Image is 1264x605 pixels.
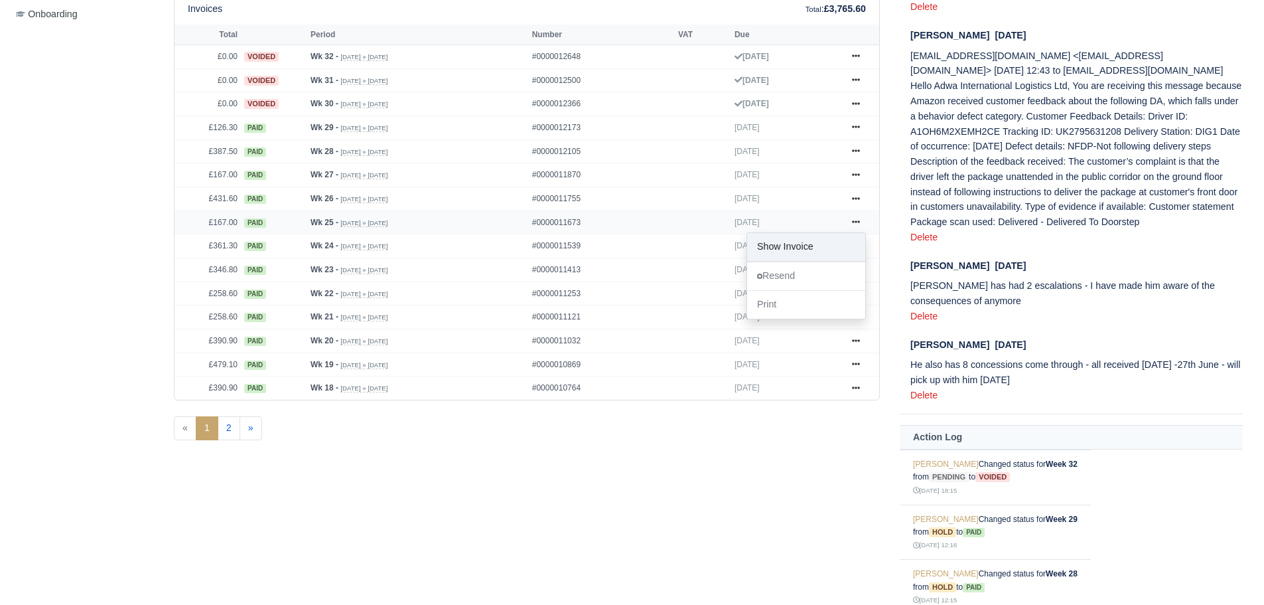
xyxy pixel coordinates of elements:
[311,289,338,298] strong: Wk 22 -
[340,337,387,345] small: [DATE] » [DATE]
[175,258,241,282] td: £346.80
[340,219,387,227] small: [DATE] » [DATE]
[731,25,839,44] th: Due
[244,218,266,228] span: paid
[311,218,338,227] strong: Wk 25 -
[929,527,956,537] span: hold
[735,289,760,298] span: [DATE]
[529,68,675,92] td: #0000012500
[175,234,241,258] td: £361.30
[529,163,675,187] td: #0000011870
[824,3,866,14] strong: £3,765.60
[735,265,760,274] span: [DATE]
[244,76,279,86] span: voided
[244,195,266,204] span: paid
[529,258,675,282] td: #0000011413
[910,232,938,242] a: Delete
[244,290,266,299] span: paid
[340,148,387,156] small: [DATE] » [DATE]
[910,30,989,41] span: [PERSON_NAME]
[311,52,338,61] strong: Wk 32 -
[913,596,957,604] small: [DATE] 12:15
[675,25,731,44] th: VAT
[196,416,218,440] span: 1
[735,123,760,132] span: [DATE]
[244,171,266,180] span: paid
[735,76,769,85] strong: [DATE]
[735,360,760,369] span: [DATE]
[910,258,1243,274] div: [DATE]
[913,515,979,524] a: [PERSON_NAME]
[735,52,769,61] strong: [DATE]
[311,147,338,156] strong: Wk 28 -
[735,241,760,250] span: [DATE]
[340,313,387,321] small: [DATE] » [DATE]
[529,25,675,44] th: Number
[175,353,241,377] td: £479.10
[929,582,956,592] span: hold
[175,377,241,400] td: £390.90
[175,92,241,116] td: £0.00
[311,265,338,274] strong: Wk 23 -
[340,124,387,132] small: [DATE] » [DATE]
[340,53,387,61] small: [DATE] » [DATE]
[913,487,957,494] small: [DATE] 18:15
[529,305,675,329] td: #0000011121
[311,76,338,85] strong: Wk 31 -
[244,52,279,62] span: voided
[175,305,241,329] td: £258.60
[910,48,1243,230] p: [EMAIL_ADDRESS][DOMAIN_NAME] <[EMAIL_ADDRESS][DOMAIN_NAME]> [DATE] 12:43 to [EMAIL_ADDRESS][DOMAI...
[311,336,338,345] strong: Wk 20 -
[311,170,338,179] strong: Wk 27 -
[340,242,387,250] small: [DATE] » [DATE]
[311,99,338,108] strong: Wk 30 -
[910,28,1243,43] div: [DATE]
[244,99,279,109] span: voided
[910,357,1243,388] p: He also has 8 concessions come through - all received [DATE] -27th June - will pick up with him [...
[218,416,240,440] a: 2
[910,278,1243,309] p: [PERSON_NAME] has had 2 escalations - I have made him aware of the consequences of anymore
[311,360,338,369] strong: Wk 19 -
[529,139,675,163] td: #0000012105
[529,187,675,211] td: #0000011755
[529,282,675,305] td: #0000011253
[244,124,266,133] span: paid
[244,313,266,322] span: paid
[913,541,957,549] small: [DATE] 12:16
[913,569,979,578] a: [PERSON_NAME]
[806,5,821,13] small: Total
[244,266,266,275] span: paid
[175,282,241,305] td: £258.60
[747,233,865,261] a: Show Invoice
[244,361,266,370] span: paid
[747,262,865,290] a: Resend
[175,68,241,92] td: £0.00
[900,425,1243,450] th: Action Log
[529,234,675,258] td: #0000011539
[913,460,979,469] a: [PERSON_NAME]
[529,116,675,140] td: #0000012173
[529,353,675,377] td: #0000010869
[529,329,675,353] td: #0000011032
[910,311,938,321] a: Delete
[311,194,338,203] strong: Wk 26 -
[963,528,985,537] span: paid
[175,187,241,211] td: £431.60
[175,116,241,140] td: £126.30
[175,45,241,69] td: £0.00
[188,3,222,15] h6: Invoices
[311,241,338,250] strong: Wk 24 -
[175,163,241,187] td: £167.00
[240,416,262,440] a: »
[311,383,338,392] strong: Wk 18 -
[900,505,1091,560] td: Changed status for from to
[529,92,675,116] td: #0000012366
[340,100,387,108] small: [DATE] » [DATE]
[529,211,675,234] td: #0000011673
[244,384,266,393] span: paid
[929,472,969,482] span: pending
[1025,451,1264,605] iframe: Chat Widget
[175,139,241,163] td: £387.50
[735,170,760,179] span: [DATE]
